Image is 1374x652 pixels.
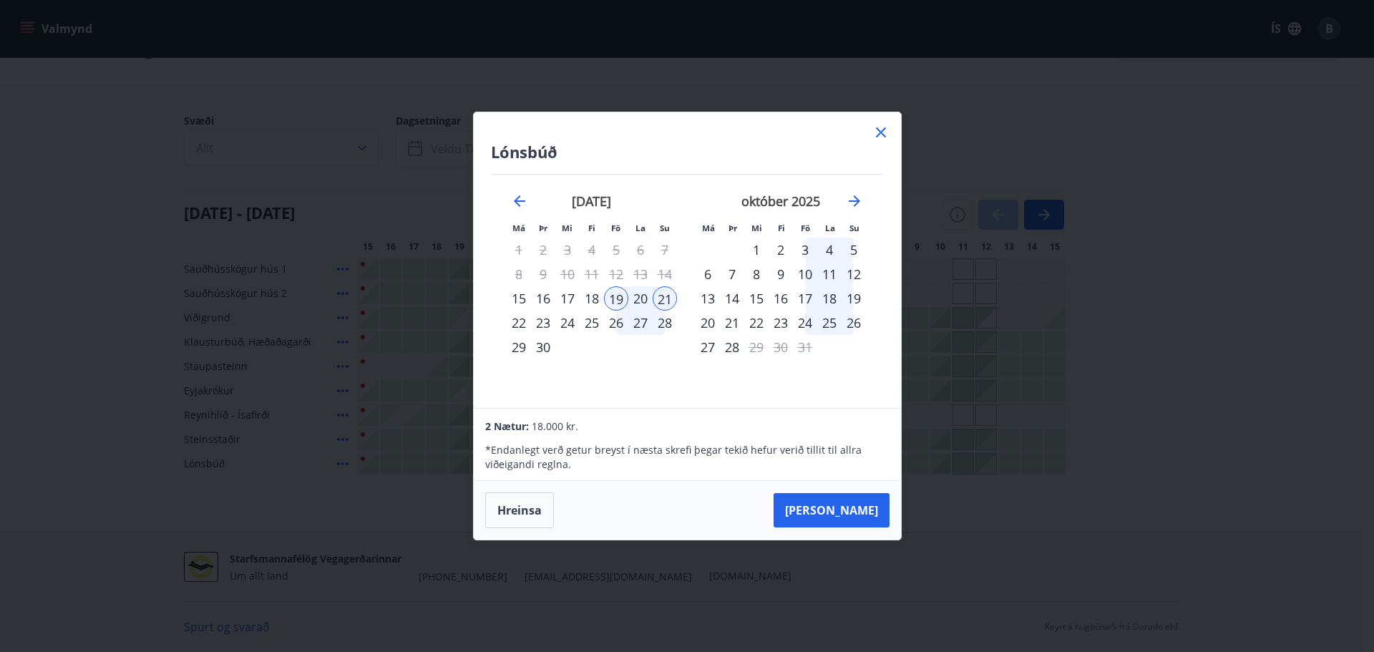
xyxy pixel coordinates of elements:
[842,311,866,335] div: 26
[485,419,529,433] span: 2 Nætur:
[611,223,620,233] small: Fö
[635,223,645,233] small: La
[507,286,531,311] td: Choose mánudagur, 15. september 2025 as your check-in date. It’s available.
[744,262,769,286] div: 8
[720,262,744,286] td: Choose þriðjudagur, 7. október 2025 as your check-in date. It’s available.
[580,311,604,335] td: Choose fimmtudagur, 25. september 2025 as your check-in date. It’s available.
[653,286,677,311] td: Selected as end date. sunnudagur, 21. september 2025
[628,262,653,286] td: Not available. laugardagur, 13. september 2025
[604,286,628,311] div: 19
[744,238,769,262] td: Choose miðvikudagur, 1. október 2025 as your check-in date. It’s available.
[511,193,528,210] div: Move backward to switch to the previous month.
[531,286,555,311] div: 16
[532,419,578,433] span: 18.000 kr.
[531,262,555,286] td: Not available. þriðjudagur, 9. september 2025
[507,335,531,359] td: Choose mánudagur, 29. september 2025 as your check-in date. It’s available.
[793,286,817,311] div: 17
[801,223,810,233] small: Fö
[491,141,884,162] h4: Lónsbúð
[507,311,531,335] div: 22
[793,262,817,286] div: 10
[628,311,653,335] div: 27
[720,335,744,359] td: Choose þriðjudagur, 28. október 2025 as your check-in date. It’s available.
[562,223,572,233] small: Mi
[769,262,793,286] td: Choose fimmtudagur, 9. október 2025 as your check-in date. It’s available.
[793,238,817,262] div: 3
[531,311,555,335] td: Choose þriðjudagur, 23. september 2025 as your check-in date. It’s available.
[696,286,720,311] td: Choose mánudagur, 13. október 2025 as your check-in date. It’s available.
[825,223,835,233] small: La
[653,311,677,335] td: Choose sunnudagur, 28. september 2025 as your check-in date. It’s available.
[628,311,653,335] td: Choose laugardagur, 27. september 2025 as your check-in date. It’s available.
[793,238,817,262] td: Choose föstudagur, 3. október 2025 as your check-in date. It’s available.
[769,311,793,335] td: Choose fimmtudagur, 23. október 2025 as your check-in date. It’s available.
[696,335,720,359] td: Choose mánudagur, 27. október 2025 as your check-in date. It’s available.
[628,286,653,311] div: 20
[531,238,555,262] td: Not available. þriðjudagur, 2. september 2025
[555,311,580,335] td: Choose miðvikudagur, 24. september 2025 as your check-in date. It’s available.
[580,286,604,311] td: Choose fimmtudagur, 18. september 2025 as your check-in date. It’s available.
[696,311,720,335] td: Choose mánudagur, 20. október 2025 as your check-in date. It’s available.
[774,493,890,527] button: [PERSON_NAME]
[580,262,604,286] td: Not available. fimmtudagur, 11. september 2025
[720,311,744,335] div: 21
[817,262,842,286] div: 11
[769,335,793,359] td: Not available. fimmtudagur, 30. október 2025
[653,262,677,286] td: Not available. sunnudagur, 14. september 2025
[744,286,769,311] div: 15
[744,238,769,262] div: 1
[696,262,720,286] div: 6
[720,311,744,335] td: Choose þriðjudagur, 21. október 2025 as your check-in date. It’s available.
[817,262,842,286] td: Choose laugardagur, 11. október 2025 as your check-in date. It’s available.
[507,262,531,286] td: Not available. mánudagur, 8. september 2025
[744,335,769,359] td: Choose miðvikudagur, 29. október 2025 as your check-in date. It’s available.
[817,311,842,335] div: 25
[744,311,769,335] td: Choose miðvikudagur, 22. október 2025 as your check-in date. It’s available.
[744,311,769,335] div: 22
[539,223,547,233] small: Þr
[628,238,653,262] td: Not available. laugardagur, 6. september 2025
[720,286,744,311] div: 14
[793,262,817,286] td: Choose föstudagur, 10. október 2025 as your check-in date. It’s available.
[793,311,817,335] td: Choose föstudagur, 24. október 2025 as your check-in date. It’s available.
[604,286,628,311] td: Selected as start date. föstudagur, 19. september 2025
[580,238,604,262] td: Not available. fimmtudagur, 4. september 2025
[507,335,531,359] div: 29
[720,262,744,286] div: 7
[555,286,580,311] td: Choose miðvikudagur, 17. september 2025 as your check-in date. It’s available.
[555,311,580,335] div: 24
[729,223,737,233] small: Þr
[769,238,793,262] div: 2
[842,286,866,311] td: Choose sunnudagur, 19. október 2025 as your check-in date. It’s available.
[653,238,677,262] td: Not available. sunnudagur, 7. september 2025
[588,223,595,233] small: Fi
[720,286,744,311] td: Choose þriðjudagur, 14. október 2025 as your check-in date. It’s available.
[531,335,555,359] div: 30
[604,238,628,262] td: Not available. föstudagur, 5. september 2025
[751,223,762,233] small: Mi
[778,223,785,233] small: Fi
[842,238,866,262] div: 5
[744,262,769,286] td: Choose miðvikudagur, 8. október 2025 as your check-in date. It’s available.
[507,238,531,262] td: Not available. mánudagur, 1. september 2025
[842,286,866,311] div: 19
[846,193,863,210] div: Move forward to switch to the next month.
[842,238,866,262] td: Choose sunnudagur, 5. október 2025 as your check-in date. It’s available.
[842,262,866,286] div: 12
[696,286,720,311] div: 13
[555,238,580,262] td: Not available. miðvikudagur, 3. september 2025
[653,286,677,311] div: 21
[512,223,525,233] small: Má
[769,286,793,311] div: 16
[817,311,842,335] td: Choose laugardagur, 25. október 2025 as your check-in date. It’s available.
[744,335,769,359] div: Aðeins útritun í boði
[769,238,793,262] td: Choose fimmtudagur, 2. október 2025 as your check-in date. It’s available.
[653,311,677,335] div: 28
[660,223,670,233] small: Su
[555,286,580,311] div: 17
[555,262,580,286] td: Not available. miðvikudagur, 10. september 2025
[741,193,820,210] strong: október 2025
[531,335,555,359] td: Choose þriðjudagur, 30. september 2025 as your check-in date. It’s available.
[744,286,769,311] td: Choose miðvikudagur, 15. október 2025 as your check-in date. It’s available.
[531,286,555,311] td: Choose þriðjudagur, 16. september 2025 as your check-in date. It’s available.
